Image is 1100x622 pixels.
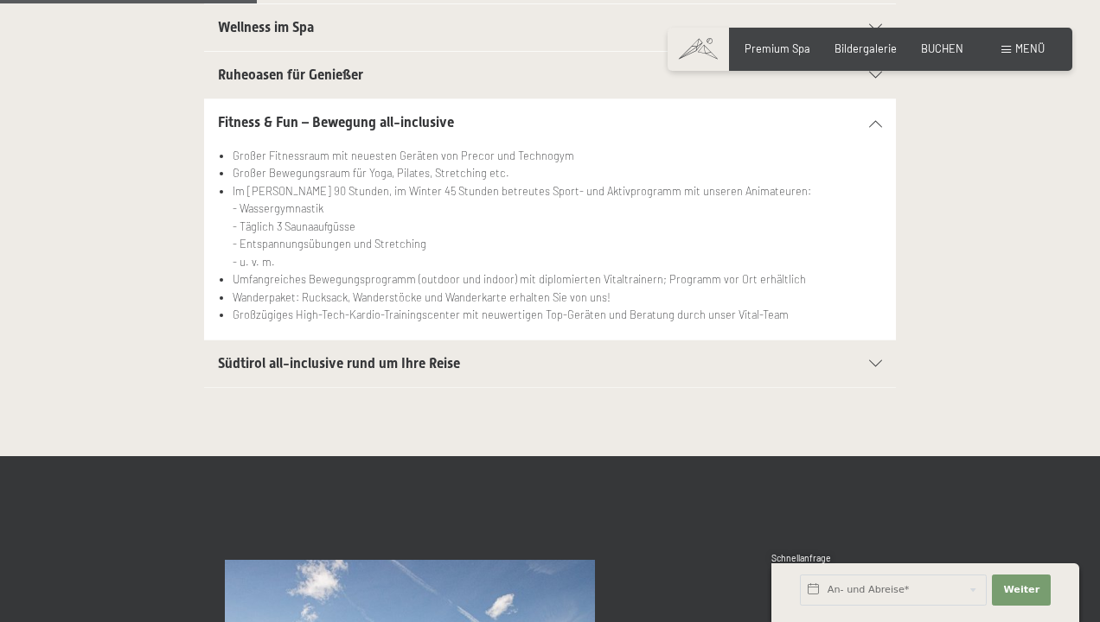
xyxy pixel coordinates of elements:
[218,355,460,371] span: Südtirol all-inclusive rund um Ihre Reise
[218,114,454,130] span: Fitness & Fun – Bewegung all-inclusive
[233,289,882,306] li: Wanderpaket: Rucksack, Wanderstöcke und Wanderkarte erhalten Sie von uns!
[218,67,363,83] span: Ruheoasen für Genießer
[1015,41,1045,55] span: Menü
[233,270,882,288] li: Umfangreiches Bewegungsprogramm (outdoor und indoor) mit diplomierten Vitaltrainern; Programm vor...
[992,574,1051,606] button: Weiter
[218,19,314,35] span: Wellness im Spa
[1003,583,1039,597] span: Weiter
[233,182,882,270] li: Im [PERSON_NAME] 90 Stunden, im Winter 45 Stunden betreutes Sport- und Aktivprogramm mit unseren ...
[233,147,882,164] li: Großer Fitnessraum mit neuesten Geräten von Precor und Technogym
[835,41,897,55] a: Bildergalerie
[233,306,882,323] li: Großzügiges High-Tech-Kardio-Trainingscenter mit neuwertigen Top-Geräten und Beratung durch unser...
[233,164,882,181] li: Großer Bewegungsraum für Yoga, Pilates, Stretching etc.
[921,41,963,55] a: BUCHEN
[745,41,810,55] a: Premium Spa
[771,553,831,563] span: Schnellanfrage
